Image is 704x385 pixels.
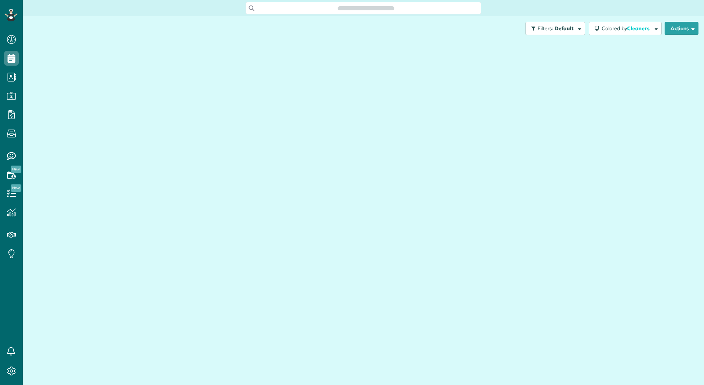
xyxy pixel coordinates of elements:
[538,25,553,32] span: Filters:
[665,22,698,35] button: Actions
[522,22,585,35] a: Filters: Default
[589,22,662,35] button: Colored byCleaners
[627,25,651,32] span: Cleaners
[11,166,21,173] span: New
[602,25,652,32] span: Colored by
[11,184,21,192] span: New
[345,4,387,12] span: Search ZenMaid…
[555,25,574,32] span: Default
[525,22,585,35] button: Filters: Default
